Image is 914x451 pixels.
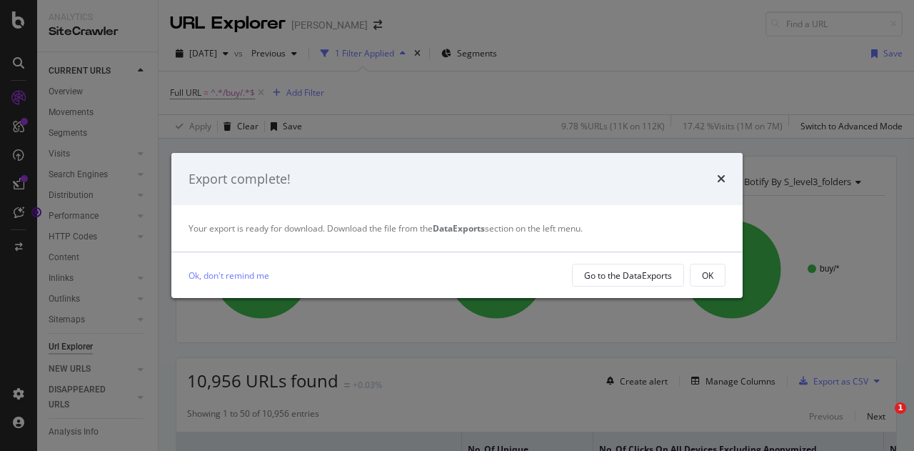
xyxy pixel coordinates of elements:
[433,222,583,234] span: section on the left menu.
[865,402,900,437] iframe: Intercom live chat
[189,170,291,189] div: Export complete!
[171,153,743,299] div: modal
[690,264,725,287] button: OK
[433,222,485,234] strong: DataExports
[189,222,725,234] div: Your export is ready for download. Download the file from the
[572,264,684,287] button: Go to the DataExports
[895,402,906,414] span: 1
[189,268,269,283] a: Ok, don't remind me
[717,170,725,189] div: times
[702,269,713,282] div: OK
[584,269,672,282] div: Go to the DataExports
